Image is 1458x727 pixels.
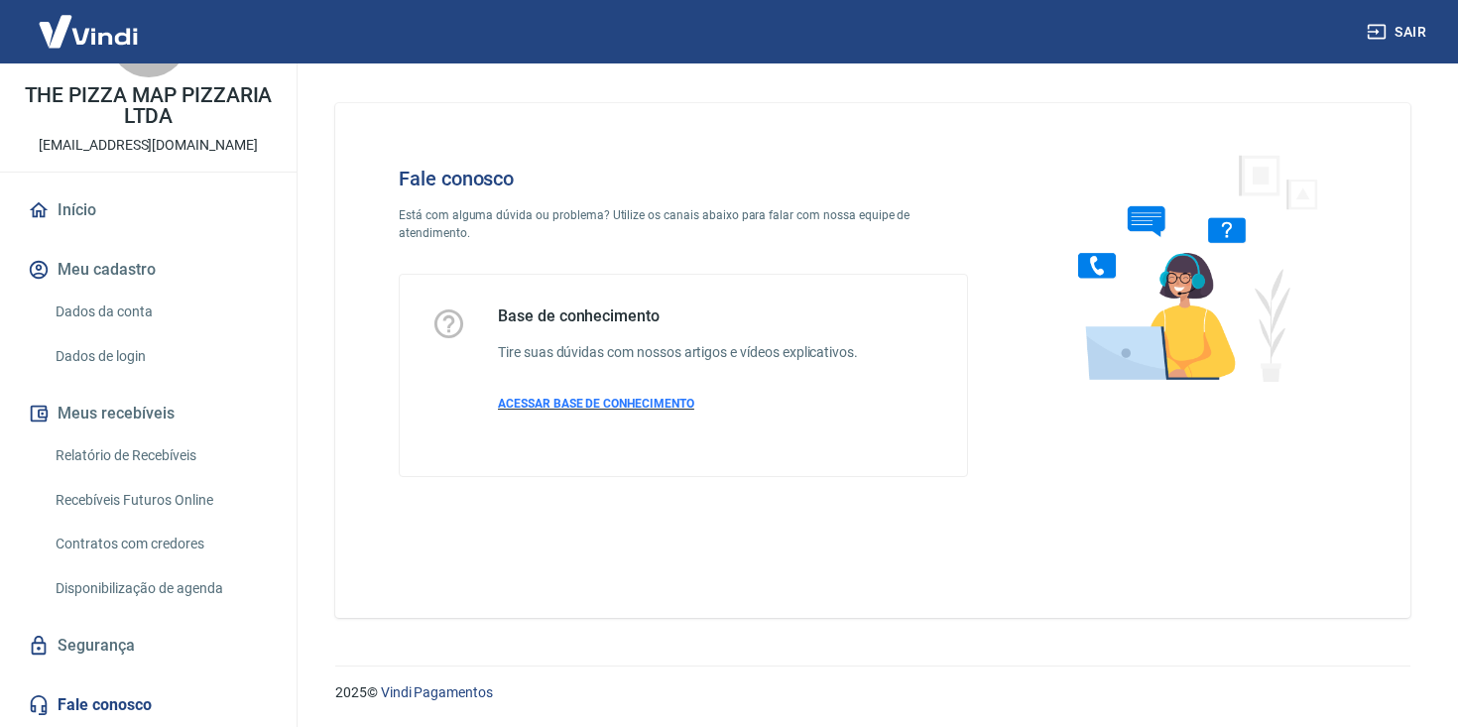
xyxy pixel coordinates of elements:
button: Sair [1363,14,1434,51]
a: Vindi Pagamentos [381,684,493,700]
a: Dados de login [48,336,273,377]
h5: Base de conhecimento [498,306,858,326]
a: Segurança [24,624,273,667]
h4: Fale conosco [399,167,968,190]
a: Dados da conta [48,292,273,332]
p: THE PIZZA MAP PIZZARIA LTDA [16,85,281,127]
p: [EMAIL_ADDRESS][DOMAIN_NAME] [39,135,258,156]
h6: Tire suas dúvidas com nossos artigos e vídeos explicativos. [498,342,858,363]
a: Relatório de Recebíveis [48,435,273,476]
a: Contratos com credores [48,524,273,564]
a: ACESSAR BASE DE CONHECIMENTO [498,395,858,413]
button: Meu cadastro [24,248,273,292]
a: Início [24,188,273,232]
img: Fale conosco [1038,135,1340,400]
a: Recebíveis Futuros Online [48,480,273,521]
img: Vindi [24,1,153,61]
p: 2025 © [335,682,1410,703]
a: Fale conosco [24,683,273,727]
a: Disponibilização de agenda [48,568,273,609]
p: Está com alguma dúvida ou problema? Utilize os canais abaixo para falar com nossa equipe de atend... [399,206,968,242]
span: ACESSAR BASE DE CONHECIMENTO [498,397,694,411]
button: Meus recebíveis [24,392,273,435]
